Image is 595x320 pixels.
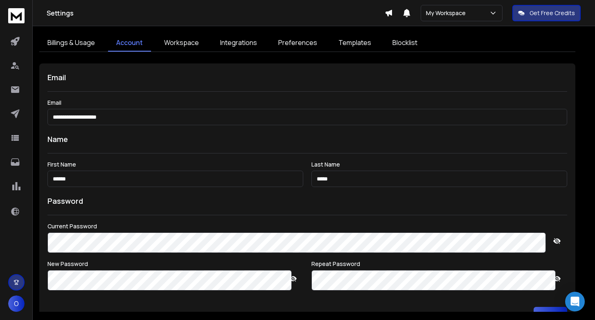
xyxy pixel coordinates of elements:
[47,162,303,167] label: First Name
[8,8,25,23] img: logo
[108,34,151,52] a: Account
[47,100,567,106] label: Email
[426,9,469,17] p: My Workspace
[270,34,325,52] a: Preferences
[384,34,426,52] a: Blocklist
[530,9,575,17] p: Get Free Credits
[156,34,207,52] a: Workspace
[47,8,385,18] h1: Settings
[47,72,567,83] h1: Email
[212,34,265,52] a: Integrations
[311,261,567,267] label: Repeat Password
[47,133,567,145] h1: Name
[47,223,567,229] label: Current Password
[47,195,83,207] h1: Password
[330,34,379,52] a: Templates
[565,292,585,311] div: Open Intercom Messenger
[47,261,303,267] label: New Password
[311,162,567,167] label: Last Name
[8,295,25,312] button: O
[512,5,581,21] button: Get Free Credits
[39,34,103,52] a: Billings & Usage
